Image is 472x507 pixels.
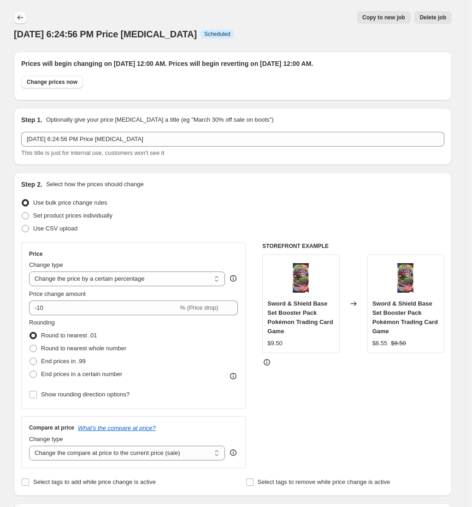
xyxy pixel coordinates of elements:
[29,261,63,268] span: Change type
[267,339,283,348] div: $9.50
[21,59,444,68] h2: Prices will begin changing on [DATE] 12:00 AM. Prices will begin reverting on [DATE] 12:00 AM.
[414,11,452,24] button: Delete job
[41,345,126,352] span: Round to nearest whole number
[258,478,390,485] span: Select tags to remove while price change is active
[33,225,77,232] span: Use CSV upload
[372,339,388,348] div: $8.55
[267,300,333,335] span: Sword & Shield Base Set Booster Pack Pokémon Trading Card Game
[21,180,42,189] h2: Step 2.
[46,115,273,124] p: Optionally give your price [MEDICAL_DATA] a title (eg "March 30% off sale on boots")
[29,319,55,326] span: Rounding
[21,76,83,88] button: Change prices now
[357,11,411,24] button: Copy to new job
[391,339,406,348] strike: $9.50
[29,424,74,431] h3: Compare at price
[46,180,144,189] p: Select how the prices should change
[29,250,42,258] h3: Price
[41,358,86,365] span: End prices in .99
[14,29,197,39] span: [DATE] 6:24:56 PM Price [MEDICAL_DATA]
[41,391,130,398] span: Show rounding direction options?
[27,78,77,86] span: Change prices now
[78,424,156,431] button: What's the compare at price?
[41,371,122,377] span: End prices in a certain number
[41,332,97,339] span: Round to nearest .01
[21,115,42,124] h2: Step 1.
[29,290,86,297] span: Price change amount
[29,301,178,315] input: -15
[14,11,27,24] button: Price change jobs
[387,259,424,296] img: DB255FAF-7118-42B4-A86B-2D4A28DA4F95_80x.jpg
[21,149,164,156] span: This title is just for internal use, customers won't see it
[420,14,446,21] span: Delete job
[362,14,405,21] span: Copy to new job
[229,274,238,283] div: help
[372,300,438,335] span: Sword & Shield Base Set Booster Pack Pokémon Trading Card Game
[229,448,238,457] div: help
[262,242,444,250] h6: STOREFRONT EXAMPLE
[180,304,218,311] span: % (Price drop)
[33,478,156,485] span: Select tags to add while price change is active
[204,30,230,38] span: Scheduled
[33,199,107,206] span: Use bulk price change rules
[21,132,444,147] input: 30% off holiday sale
[29,436,63,442] span: Change type
[283,259,319,296] img: DB255FAF-7118-42B4-A86B-2D4A28DA4F95_80x.jpg
[33,212,112,219] span: Set product prices individually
